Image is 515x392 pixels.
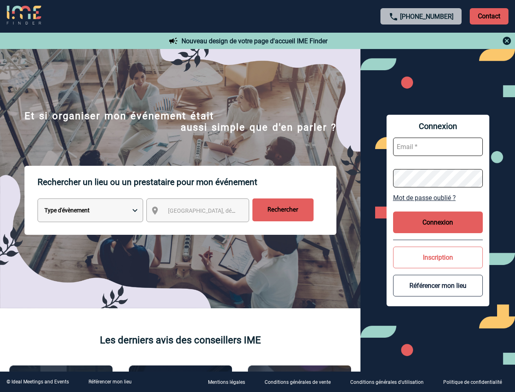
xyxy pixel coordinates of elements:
[393,275,483,296] button: Référencer mon lieu
[393,212,483,233] button: Connexion
[470,8,508,24] p: Contact
[437,378,515,386] a: Politique de confidentialité
[393,194,483,202] a: Mot de passe oublié ?
[88,379,132,385] a: Référencer mon lieu
[344,378,437,386] a: Conditions générales d'utilisation
[443,380,502,385] p: Politique de confidentialité
[258,378,344,386] a: Conditions générales de vente
[350,380,424,385] p: Conditions générales d'utilisation
[252,198,314,221] input: Rechercher
[393,138,483,156] input: Email *
[38,166,336,198] p: Rechercher un lieu ou un prestataire pour mon événement
[393,247,483,268] button: Inscription
[393,121,483,131] span: Connexion
[400,13,453,20] a: [PHONE_NUMBER]
[7,379,69,385] div: © Ideal Meetings and Events
[208,380,245,385] p: Mentions légales
[389,12,398,22] img: call-24-px.png
[168,207,281,214] span: [GEOGRAPHIC_DATA], département, région...
[201,378,258,386] a: Mentions légales
[265,380,331,385] p: Conditions générales de vente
